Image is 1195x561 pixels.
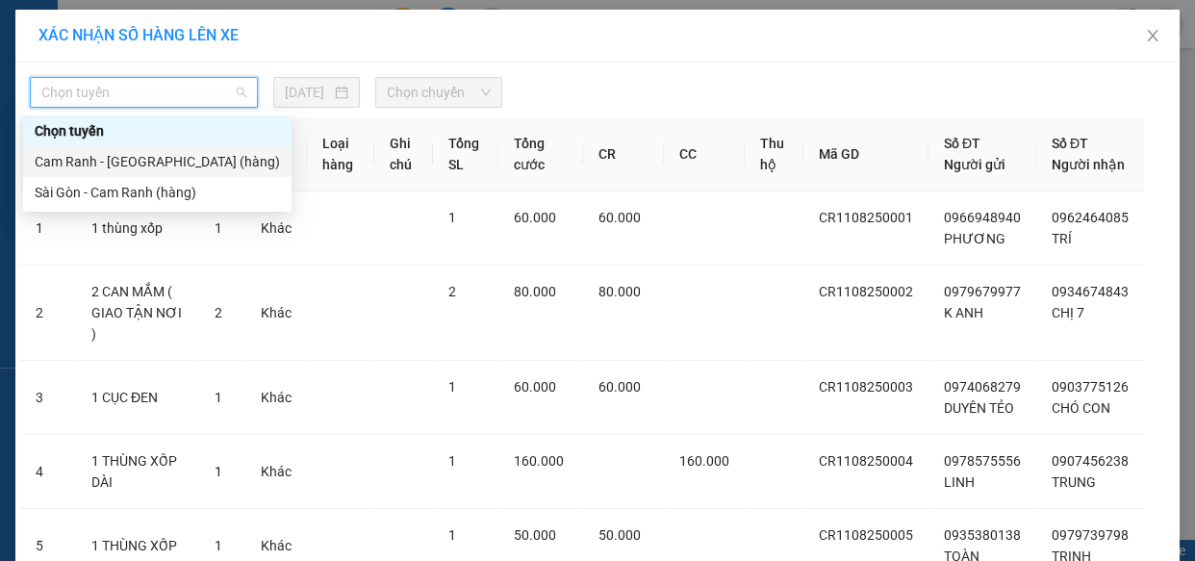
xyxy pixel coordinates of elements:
[23,177,292,208] div: Sài Gòn - Cam Ranh (hàng)
[1052,379,1129,395] span: 0903775126
[1052,305,1084,320] span: CHỊ 7
[23,146,292,177] div: Cam Ranh - Sài Gòn (hàng)
[448,284,456,299] span: 2
[23,115,292,146] div: Chọn tuyến
[944,210,1021,225] span: 0966948940
[374,117,433,191] th: Ghi chú
[514,379,556,395] span: 60.000
[598,379,641,395] span: 60.000
[118,28,191,185] b: [PERSON_NAME] - Gửi khách hàng
[1052,210,1129,225] span: 0962464085
[944,474,975,490] span: LINH
[448,453,456,469] span: 1
[20,361,76,435] td: 3
[162,91,265,115] li: (c) 2017
[598,210,641,225] span: 60.000
[944,379,1021,395] span: 0974068279
[1052,284,1129,299] span: 0934674843
[433,117,498,191] th: Tổng SL
[209,24,255,70] img: logo.jpg
[664,117,745,191] th: CC
[498,117,582,191] th: Tổng cước
[448,210,456,225] span: 1
[448,527,456,543] span: 1
[387,78,491,107] span: Chọn chuyến
[215,538,222,553] span: 1
[35,120,280,141] div: Chọn tuyến
[1052,157,1125,172] span: Người nhận
[41,78,246,107] span: Chọn tuyến
[76,266,199,361] td: 2 CAN MẮM ( GIAO TẬN NƠI )
[76,361,199,435] td: 1 CỤC ĐEN
[20,117,76,191] th: STT
[1052,136,1088,151] span: Số ĐT
[514,210,556,225] span: 60.000
[944,136,980,151] span: Số ĐT
[35,182,280,203] div: Sài Gòn - Cam Ranh (hàng)
[1145,28,1160,43] span: close
[76,191,199,266] td: 1 thùng xốp
[35,151,280,172] div: Cam Ranh - [GEOGRAPHIC_DATA] (hàng)
[514,527,556,543] span: 50.000
[819,284,913,299] span: CR1108250002
[307,117,375,191] th: Loại hàng
[448,379,456,395] span: 1
[944,231,1005,246] span: PHƯƠNG
[819,453,913,469] span: CR1108250004
[20,266,76,361] td: 2
[1126,10,1180,64] button: Close
[944,453,1021,469] span: 0978575556
[245,191,307,266] td: Khác
[514,284,556,299] span: 80.000
[598,527,641,543] span: 50.000
[1052,474,1096,490] span: TRUNG
[215,305,222,320] span: 2
[679,453,729,469] span: 160.000
[583,117,664,191] th: CR
[819,527,913,543] span: CR1108250005
[514,453,564,469] span: 160.000
[245,266,307,361] td: Khác
[38,26,239,44] span: XÁC NHẬN SỐ HÀNG LÊN XE
[20,191,76,266] td: 1
[1052,231,1072,246] span: TRÍ
[745,117,803,191] th: Thu hộ
[1052,400,1110,416] span: CHÓ CON
[215,220,222,236] span: 1
[215,464,222,479] span: 1
[245,435,307,509] td: Khác
[944,157,1005,172] span: Người gửi
[285,82,331,103] input: 11/08/2025
[944,305,983,320] span: K ANH
[944,284,1021,299] span: 0979679977
[76,435,199,509] td: 1 THÙNG XỐP DÀI
[803,117,928,191] th: Mã GD
[245,361,307,435] td: Khác
[819,379,913,395] span: CR1108250003
[215,390,222,405] span: 1
[819,210,913,225] span: CR1108250001
[24,124,109,315] b: [PERSON_NAME] - [PERSON_NAME]
[598,284,641,299] span: 80.000
[20,435,76,509] td: 4
[944,400,1014,416] span: DUYÊN TẺO
[944,527,1021,543] span: 0935380138
[1052,527,1129,543] span: 0979739798
[1052,453,1129,469] span: 0907456238
[162,73,265,89] b: [DOMAIN_NAME]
